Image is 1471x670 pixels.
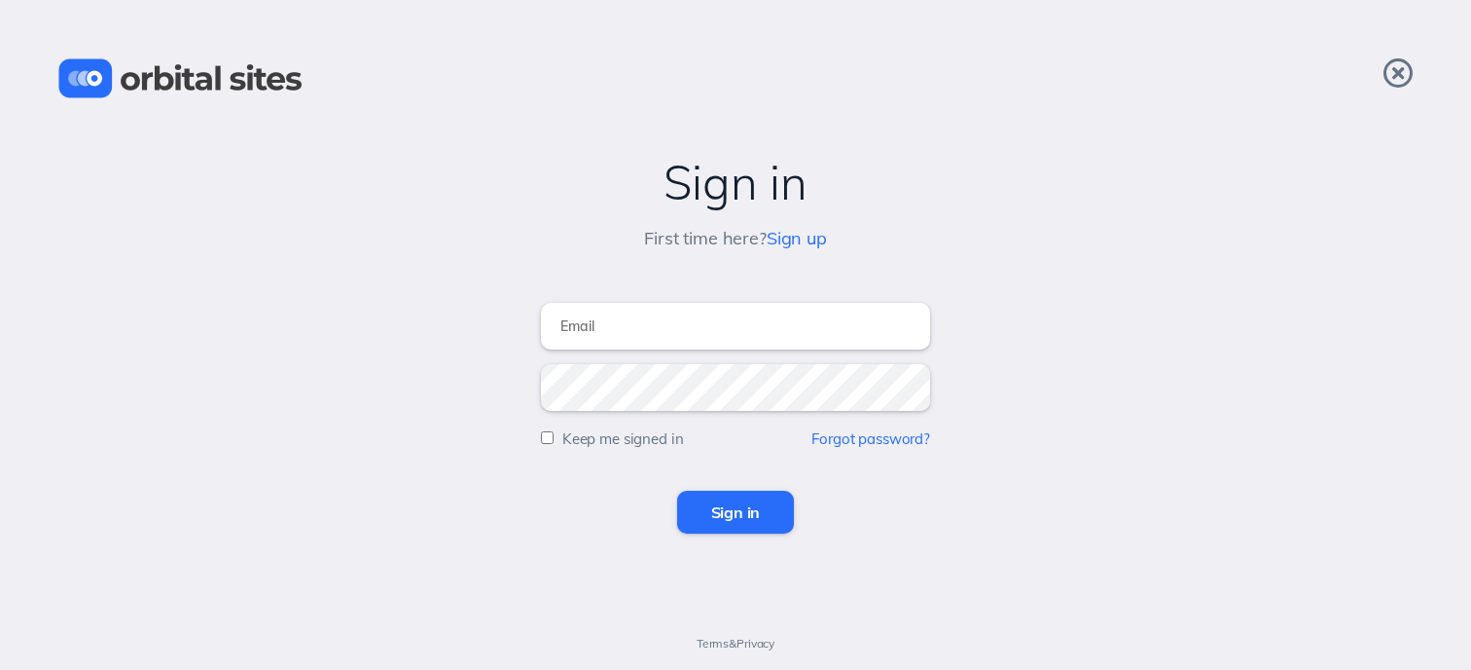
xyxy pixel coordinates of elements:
a: Forgot password? [811,429,930,448]
label: Keep me signed in [562,429,684,448]
img: Orbital Sites Logo [58,58,303,98]
a: Terms [697,636,729,651]
input: Sign in [677,491,795,534]
a: Sign up [767,227,827,249]
h2: Sign in [19,156,1452,209]
h5: First time here? [644,229,827,249]
input: Email [541,303,930,350]
a: Privacy [736,636,774,651]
